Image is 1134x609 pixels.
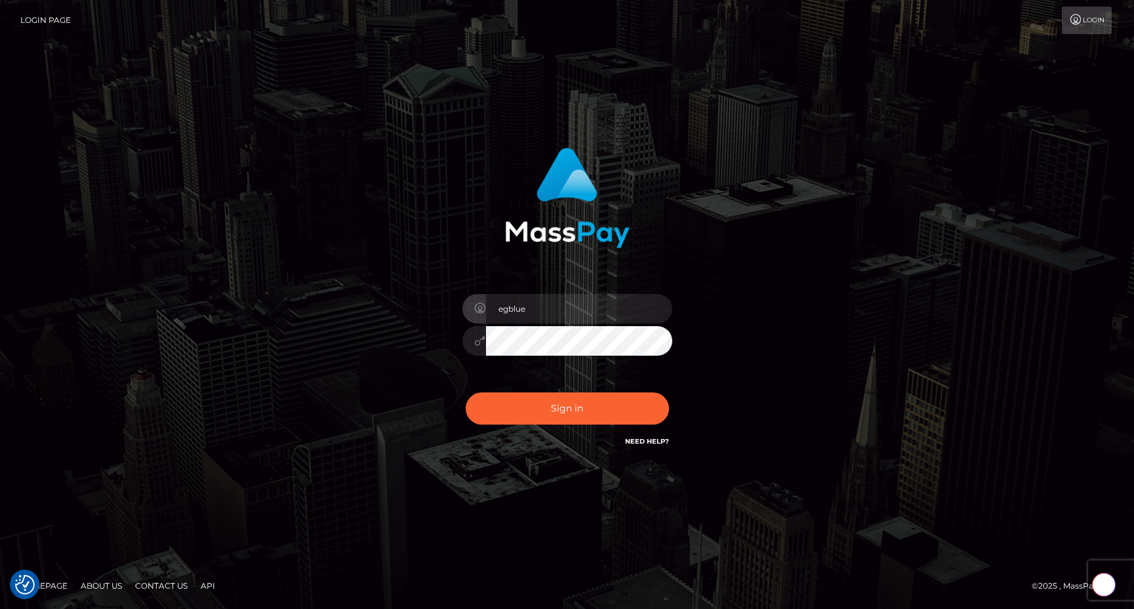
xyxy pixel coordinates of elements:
a: Contact Us [130,576,193,596]
a: Homepage [14,576,73,596]
button: Sign in [466,392,669,425]
a: API [195,576,220,596]
button: Consent Preferences [15,575,35,595]
a: About Us [75,576,127,596]
div: © 2025 , MassPay Inc. [1032,579,1124,593]
img: MassPay Login [505,148,630,248]
a: Login [1062,7,1112,34]
input: Username... [486,294,672,324]
a: Need Help? [625,437,669,446]
a: Login Page [20,7,71,34]
img: Revisit consent button [15,575,35,595]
